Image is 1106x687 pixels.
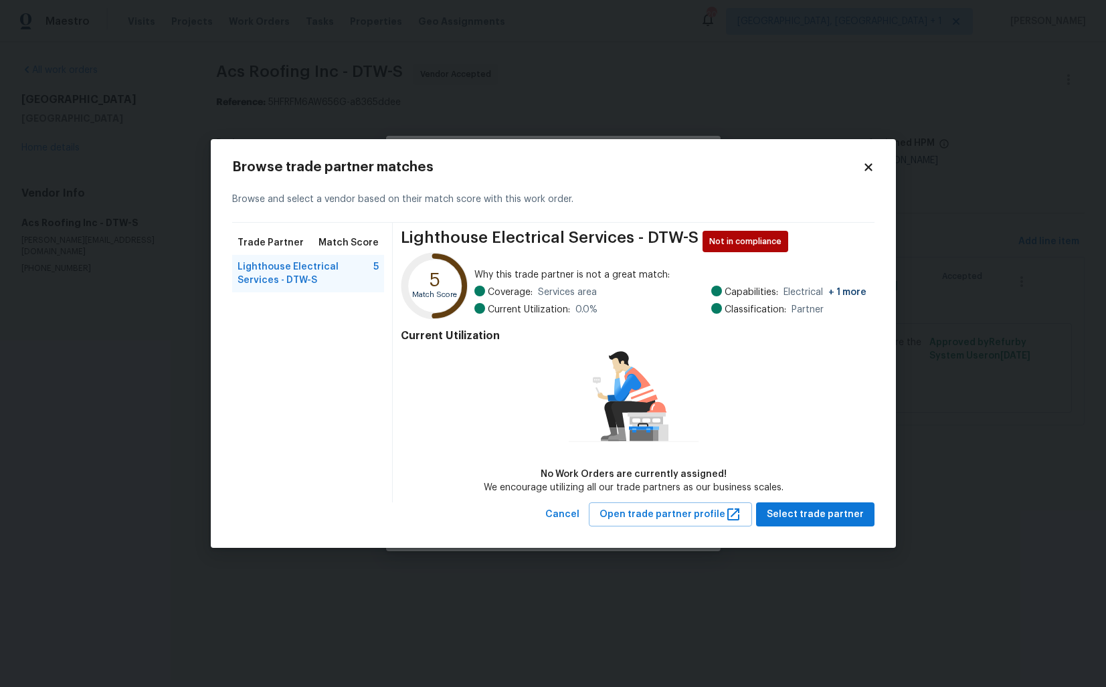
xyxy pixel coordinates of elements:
[232,177,874,223] div: Browse and select a vendor based on their match score with this work order.
[318,236,379,250] span: Match Score
[413,291,458,298] text: Match Score
[238,236,304,250] span: Trade Partner
[828,288,866,297] span: + 1 more
[575,303,597,316] span: 0.0 %
[538,286,597,299] span: Services area
[484,481,784,494] div: We encourage utilizing all our trade partners as our business scales.
[430,270,440,289] text: 5
[600,506,741,523] span: Open trade partner profile
[474,268,866,282] span: Why this trade partner is not a great match:
[488,303,570,316] span: Current Utilization:
[784,286,866,299] span: Electrical
[725,303,786,316] span: Classification:
[238,260,374,287] span: Lighthouse Electrical Services - DTW-S
[545,506,579,523] span: Cancel
[767,506,864,523] span: Select trade partner
[540,502,585,527] button: Cancel
[232,161,862,174] h2: Browse trade partner matches
[401,329,866,342] h4: Current Utilization
[725,286,778,299] span: Capabilities:
[792,303,824,316] span: Partner
[488,286,533,299] span: Coverage:
[589,502,752,527] button: Open trade partner profile
[484,468,784,481] div: No Work Orders are currently assigned!
[373,260,379,287] span: 5
[756,502,874,527] button: Select trade partner
[709,235,787,248] span: Not in compliance
[401,231,699,252] span: Lighthouse Electrical Services - DTW-S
